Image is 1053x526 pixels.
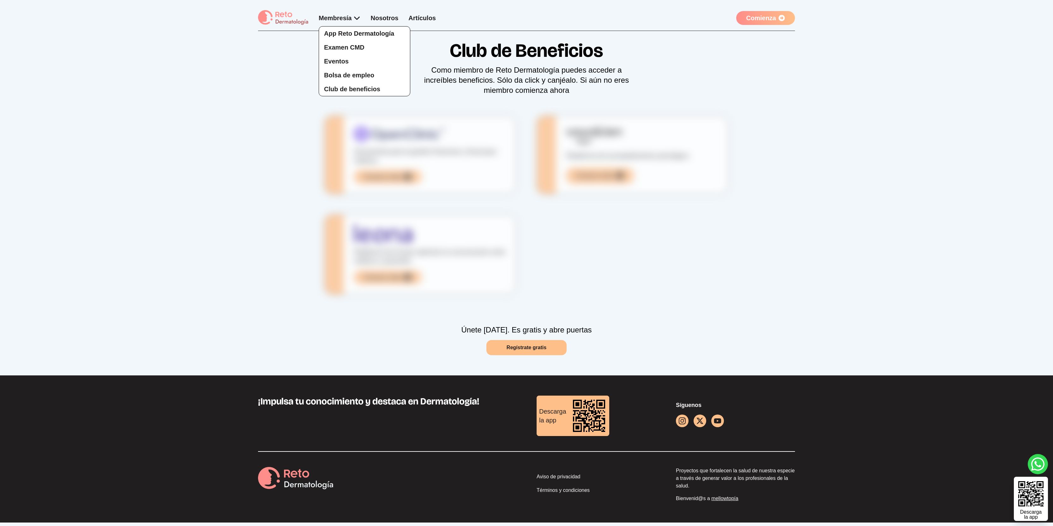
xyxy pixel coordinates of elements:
[258,10,309,26] img: logo Reto dermatología
[569,396,609,436] img: download reto dermatología qr
[3,325,1050,335] p: Únete [DATE]. Es gratis y abre puertas
[711,415,724,427] a: youtube icon
[1020,510,1042,520] div: Descarga la app
[324,30,394,37] span: App Reto Dermatología
[676,495,795,502] p: Bienvenid@s a
[537,473,656,483] a: Aviso de privacidad
[258,467,334,490] img: Reto Derma logo
[319,40,410,54] a: Examen CMD
[324,58,349,65] span: Eventos
[319,68,410,82] a: Bolsa de empleo
[319,82,410,96] a: Club de beneficios
[319,27,410,40] a: App Reto Dermatología
[676,415,689,427] a: instagram button
[486,340,567,355] a: Regístrate gratis
[676,467,795,490] p: Proyectos que fortalecen la salud de nuestra especie a través de generar valor a los profesionale...
[537,487,656,496] a: Términos y condiciones
[537,404,569,427] div: Descarga la app
[1028,454,1048,474] a: whatsapp button
[408,15,436,21] a: Artículos
[258,31,795,60] h1: Club de Beneficios
[371,15,399,21] a: Nosotros
[324,44,364,51] span: Examen CMD
[319,54,410,68] a: Eventos
[258,396,516,407] h3: ¡Impulsa tu conocimiento y destaca en Dermatología!
[324,86,380,93] span: Club de beneficios
[711,496,738,501] a: mellowtopía
[420,65,633,95] p: Como miembro de Reto Dermatología puedes acceder a increíbles beneficios. Sólo da click y canjéal...
[319,14,361,22] div: Membresía
[694,415,706,427] a: facebook button
[324,72,374,79] span: Bolsa de empleo
[736,11,795,25] a: Comienza
[676,401,795,409] p: Síguenos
